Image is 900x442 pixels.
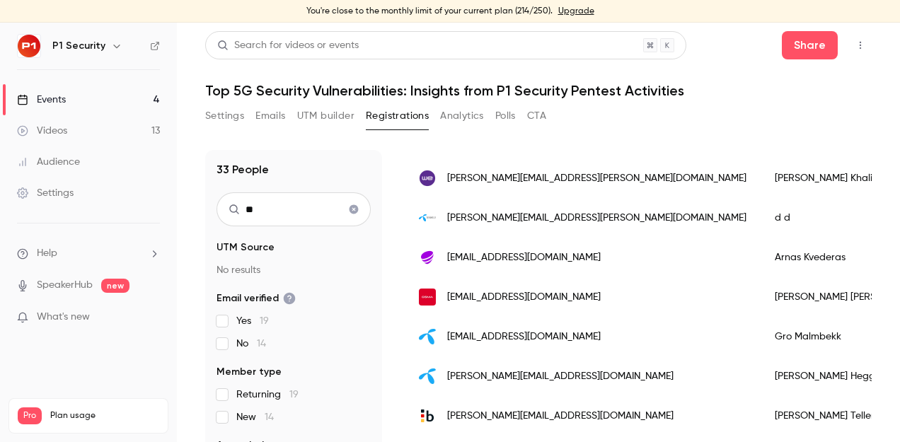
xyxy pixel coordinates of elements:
span: 19 [260,316,269,326]
img: telenorlinx.com [419,328,436,345]
span: new [101,279,129,293]
span: No [236,337,266,351]
span: Pro [18,407,42,424]
span: [PERSON_NAME][EMAIL_ADDRESS][DOMAIN_NAME] [447,409,674,424]
p: No results [217,263,371,277]
a: Upgrade [558,6,594,17]
span: Email verified [217,291,296,306]
span: [EMAIL_ADDRESS][DOMAIN_NAME] [447,290,601,305]
button: Settings [205,105,244,127]
button: Polls [495,105,516,127]
img: gsma.com [419,289,436,306]
span: Yes [236,314,269,328]
h1: 33 People [217,161,269,178]
a: SpeakerHub [37,278,93,293]
span: 14 [265,412,274,422]
span: Help [37,246,57,261]
span: Returning [236,388,299,402]
span: [EMAIL_ADDRESS][DOMAIN_NAME] [447,330,601,344]
img: P1 Security [18,35,40,57]
li: help-dropdown-opener [17,246,160,261]
button: Emails [255,105,285,127]
button: Analytics [440,105,484,127]
span: Member type [217,365,282,379]
div: Audience [17,155,80,169]
img: teliacompany.com [419,249,436,266]
span: Plan usage [50,410,159,421]
img: telenor.se [419,214,436,221]
button: Registrations [366,105,429,127]
span: What's new [37,310,90,325]
span: New [236,410,274,424]
img: te.eg [419,170,436,187]
div: Events [17,93,66,107]
span: UTM Source [217,240,275,255]
span: 14 [257,339,266,349]
span: [PERSON_NAME][EMAIL_ADDRESS][PERSON_NAME][DOMAIN_NAME] [447,211,746,226]
button: Share [782,31,838,59]
h6: P1 Security [52,39,105,53]
h1: Top 5G Security Vulnerabilities: Insights from P1 Security Pentest Activities [205,82,872,99]
button: UTM builder [297,105,354,127]
span: [EMAIL_ADDRESS][DOMAIN_NAME] [447,250,601,265]
button: CTA [527,105,546,127]
div: Search for videos or events [217,38,359,53]
img: bsi.bund.de [419,407,436,424]
div: Videos [17,124,67,138]
button: Clear search [342,198,365,221]
img: telenorlinx.com [419,368,436,385]
span: 19 [289,390,299,400]
span: [PERSON_NAME][EMAIL_ADDRESS][PERSON_NAME][DOMAIN_NAME] [447,171,746,186]
div: Settings [17,186,74,200]
span: [PERSON_NAME][EMAIL_ADDRESS][DOMAIN_NAME] [447,369,674,384]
